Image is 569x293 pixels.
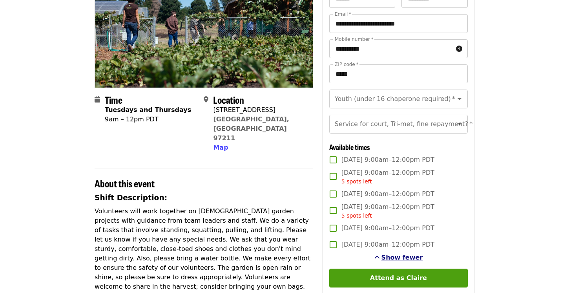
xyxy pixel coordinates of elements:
label: Email [335,12,351,16]
input: Mobile number [329,39,453,58]
span: Available times [329,142,370,152]
input: Email [329,14,468,33]
i: map-marker-alt icon [204,96,208,103]
span: [DATE] 9:00am–12:00pm PDT [341,189,434,199]
button: Open [454,119,465,130]
button: Open [454,93,465,104]
span: Show fewer [381,254,423,261]
span: Time [105,93,122,106]
p: Volunteers will work together on [DEMOGRAPHIC_DATA] garden projects with guidance from team leade... [95,207,313,291]
a: [GEOGRAPHIC_DATA], [GEOGRAPHIC_DATA] 97211 [213,115,289,142]
label: ZIP code [335,62,358,67]
span: 5 spots left [341,212,372,219]
span: Location [213,93,244,106]
label: Mobile number [335,37,373,42]
button: Attend as Claire [329,269,468,288]
div: [STREET_ADDRESS] [213,105,306,115]
input: ZIP code [329,64,468,83]
span: Map [213,144,228,151]
span: [DATE] 9:00am–12:00pm PDT [341,168,434,186]
span: [DATE] 9:00am–12:00pm PDT [341,202,434,220]
span: [DATE] 9:00am–12:00pm PDT [341,155,434,165]
span: 5 spots left [341,178,372,185]
div: 9am – 12pm PDT [105,115,191,124]
span: [DATE] 9:00am–12:00pm PDT [341,240,434,249]
button: Map [213,143,228,152]
span: [DATE] 9:00am–12:00pm PDT [341,223,434,233]
i: calendar icon [95,96,100,103]
span: About this event [95,176,155,190]
i: circle-info icon [456,45,462,53]
strong: Shift Description: [95,194,167,202]
button: See more timeslots [374,253,423,262]
strong: Tuesdays and Thursdays [105,106,191,114]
